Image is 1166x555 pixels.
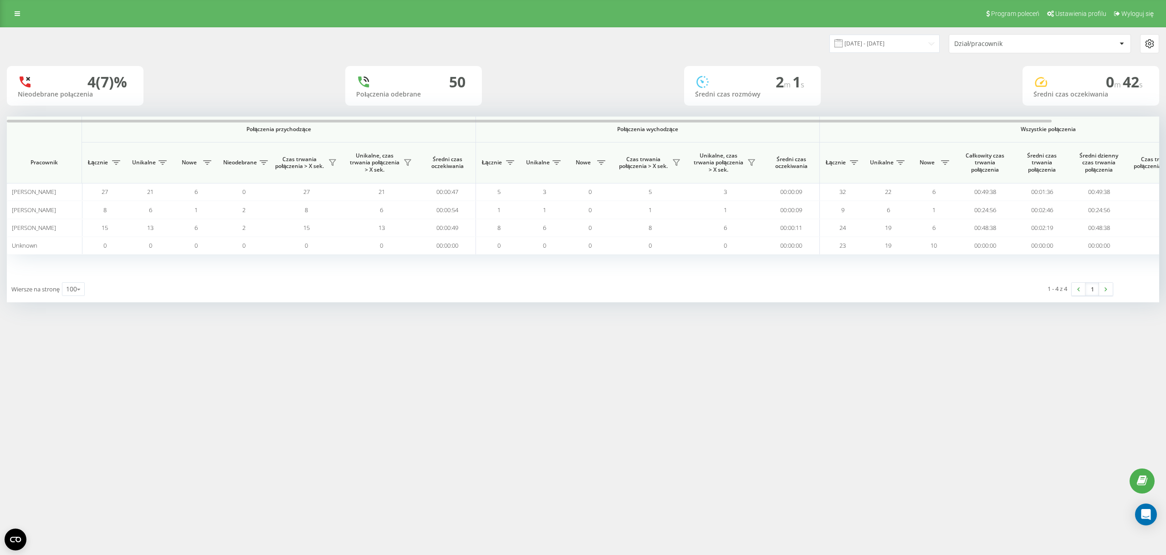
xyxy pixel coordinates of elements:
[932,206,936,214] span: 1
[824,159,847,166] span: Łącznie
[956,219,1013,237] td: 00:48:38
[103,241,107,249] span: 0
[87,159,109,166] span: Łącznie
[1121,10,1154,17] span: Wyloguj się
[617,156,670,170] span: Czas trwania połączenia > X sek.
[956,237,1013,255] td: 00:00:00
[303,188,310,196] span: 27
[147,224,153,232] span: 13
[1114,80,1123,90] span: m
[763,183,820,201] td: 00:00:09
[147,188,153,196] span: 21
[763,237,820,255] td: 00:00:00
[303,224,310,232] span: 15
[497,224,501,232] span: 8
[12,188,56,196] span: [PERSON_NAME]
[380,206,383,214] span: 6
[1135,504,1157,525] div: Open Intercom Messenger
[419,237,476,255] td: 00:00:00
[348,152,401,173] span: Unikalne, czas trwania połączenia > X sek.
[776,72,793,92] span: 2
[543,188,546,196] span: 3
[724,224,727,232] span: 6
[242,188,245,196] span: 0
[103,206,107,214] span: 8
[870,159,894,166] span: Unikalne
[178,159,200,166] span: Nowe
[649,241,652,249] span: 0
[649,206,652,214] span: 1
[5,529,26,550] button: Open CMP widget
[419,183,476,201] td: 00:00:47
[273,156,326,170] span: Czas trwania połączenia > X sek.
[956,201,1013,219] td: 00:24:56
[449,73,465,91] div: 50
[223,159,257,166] span: Nieodebrane
[1070,183,1127,201] td: 00:49:38
[839,241,846,249] span: 23
[588,206,592,214] span: 0
[1070,201,1127,219] td: 00:24:56
[887,206,890,214] span: 6
[915,159,938,166] span: Nowe
[784,80,793,90] span: m
[1123,72,1143,92] span: 42
[305,206,308,214] span: 8
[724,241,727,249] span: 0
[419,219,476,237] td: 00:00:49
[305,241,308,249] span: 0
[18,91,133,98] div: Nieodebrane połączenia
[102,188,108,196] span: 27
[839,188,846,196] span: 32
[954,40,1063,48] div: Dział/pracownik
[419,201,476,219] td: 00:00:54
[1077,152,1120,173] span: Średni dzienny czas trwania połączenia
[1055,10,1106,17] span: Ustawienia profilu
[1013,201,1070,219] td: 00:02:46
[1013,219,1070,237] td: 00:02:19
[497,126,798,133] span: Połączenia wychodzące
[87,73,127,91] div: 4 (7)%
[378,188,385,196] span: 21
[932,224,936,232] span: 6
[1085,283,1099,295] a: 1
[378,224,385,232] span: 13
[102,224,108,232] span: 15
[1020,152,1064,173] span: Średni czas trwania połączenia
[194,241,198,249] span: 0
[763,201,820,219] td: 00:00:09
[543,224,546,232] span: 6
[991,10,1039,17] span: Program poleceń
[1106,72,1123,92] span: 0
[543,241,546,249] span: 0
[692,152,745,173] span: Unikalne, czas trwania połączenia > X sek.
[649,188,652,196] span: 5
[885,224,891,232] span: 19
[12,206,56,214] span: [PERSON_NAME]
[588,241,592,249] span: 0
[242,224,245,232] span: 2
[770,156,813,170] span: Średni czas oczekiwania
[426,156,469,170] span: Średni czas oczekiwania
[588,224,592,232] span: 0
[356,91,471,98] div: Połączenia odebrane
[1048,284,1067,293] div: 1 - 4 z 4
[1033,91,1148,98] div: Średni czas oczekiwania
[497,206,501,214] span: 1
[149,206,152,214] span: 6
[572,159,594,166] span: Nowe
[588,188,592,196] span: 0
[497,188,501,196] span: 5
[801,80,804,90] span: s
[543,206,546,214] span: 1
[963,152,1007,173] span: Całkowity czas trwania połączenia
[380,241,383,249] span: 0
[12,224,56,232] span: [PERSON_NAME]
[242,206,245,214] span: 2
[1013,237,1070,255] td: 00:00:00
[841,206,844,214] span: 9
[763,219,820,237] td: 00:00:11
[66,285,77,294] div: 100
[1070,237,1127,255] td: 00:00:00
[956,183,1013,201] td: 00:49:38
